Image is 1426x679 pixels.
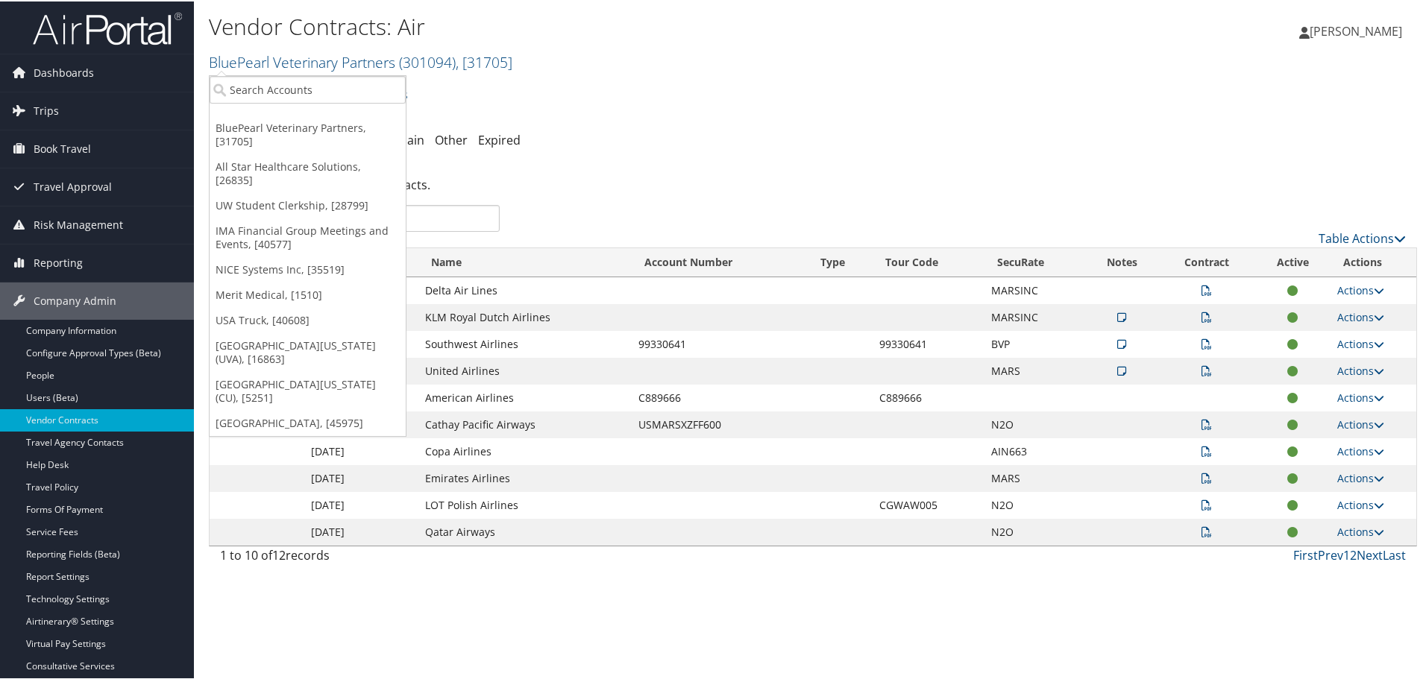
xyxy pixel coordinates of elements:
td: CGWAW005 [872,490,984,517]
a: BluePearl Veterinary Partners, [31705] [210,114,406,153]
th: Name: activate to sort column ascending [418,247,631,276]
img: airportal-logo.png [33,10,182,45]
a: All Star Healthcare Solutions, [26835] [210,153,406,192]
span: Book Travel [34,129,91,166]
td: Copa Airlines [418,437,631,464]
span: , [ 31705 ] [456,51,512,71]
span: Trips [34,91,59,128]
td: N2O [984,410,1087,437]
td: KLM Royal Dutch Airlines [418,303,631,329]
span: Reporting [34,243,83,280]
a: First [1293,546,1318,562]
td: Qatar Airways [418,517,631,544]
a: Actions [1337,335,1384,350]
th: Type: activate to sort column ascending [807,247,871,276]
td: MARSINC [984,276,1087,303]
a: Last [1383,546,1406,562]
td: American Airlines [418,383,631,410]
a: Actions [1337,523,1384,537]
td: C889666 [631,383,807,410]
td: [DATE] [304,517,418,544]
a: Merit Medical, [1510] [210,281,406,306]
td: LOT Polish Airlines [418,490,631,517]
a: Table Actions [1319,229,1406,245]
a: Actions [1337,389,1384,403]
a: [GEOGRAPHIC_DATA][US_STATE] (UVA), [16863] [210,332,406,370]
a: Other [435,130,468,147]
td: [DATE] [304,464,418,490]
td: Delta Air Lines [418,276,631,303]
a: 2 [1350,546,1357,562]
td: 99330641 [631,329,807,356]
td: [DATE] [304,437,418,464]
h1: Vendor Contracts: Air [209,10,1014,41]
a: UW Student Clerkship, [28799] [210,192,406,217]
a: IMA Financial Group Meetings and Events, [40577] [210,217,406,256]
td: Southwest Airlines [418,329,631,356]
th: SecuRate: activate to sort column ascending [984,247,1087,276]
a: Actions [1337,282,1384,296]
span: Risk Management [34,205,123,242]
th: Tour Code: activate to sort column ascending [872,247,984,276]
a: Prev [1318,546,1343,562]
td: MARSINC [984,303,1087,329]
td: MARS [984,464,1087,490]
td: [DATE] [304,490,418,517]
span: Dashboards [34,53,94,90]
td: N2O [984,490,1087,517]
a: Expired [478,130,521,147]
a: 1 [1343,546,1350,562]
td: BVP [984,329,1087,356]
div: 1 to 10 of records [220,545,500,570]
td: AIN663 [984,437,1087,464]
a: [GEOGRAPHIC_DATA][US_STATE] (CU), [5251] [210,370,406,409]
span: Company Admin [34,281,116,318]
a: Actions [1337,496,1384,511]
a: Actions [1337,470,1384,484]
th: Active: activate to sort column ascending [1256,247,1330,276]
input: Search Accounts [210,75,406,102]
td: N2O [984,517,1087,544]
th: Notes: activate to sort column ascending [1086,247,1158,276]
th: Actions [1330,247,1416,276]
a: [GEOGRAPHIC_DATA], [45975] [210,409,406,435]
span: ( 301094 ) [399,51,456,71]
span: Travel Approval [34,167,112,204]
a: USA Truck, [40608] [210,306,406,332]
a: Next [1357,546,1383,562]
a: Actions [1337,362,1384,376]
span: 12 [272,546,286,562]
div: There are contracts. [209,163,1417,203]
a: Actions [1337,416,1384,430]
td: Emirates Airlines [418,464,631,490]
span: [PERSON_NAME] [1310,22,1402,38]
a: Actions [1337,443,1384,457]
td: Cathay Pacific Airways [418,410,631,437]
td: United Airlines [418,356,631,383]
th: Contract: activate to sort column ascending [1158,247,1256,276]
a: Actions [1337,309,1384,323]
a: NICE Systems Inc, [35519] [210,256,406,281]
th: Account Number: activate to sort column ascending [631,247,807,276]
td: USMARSXZFF600 [631,410,807,437]
a: BluePearl Veterinary Partners [209,51,512,71]
td: 99330641 [872,329,984,356]
td: MARS [984,356,1087,383]
a: [PERSON_NAME] [1299,7,1417,52]
td: C889666 [872,383,984,410]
